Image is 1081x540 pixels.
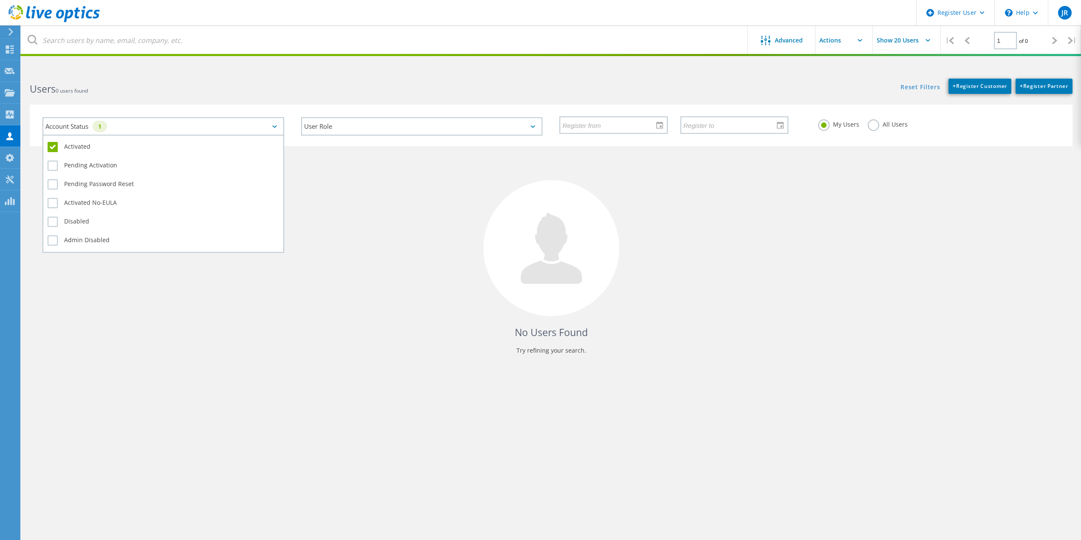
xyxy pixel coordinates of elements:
label: Activated No-EULA [48,198,279,208]
b: + [1020,82,1023,90]
svg: \n [1005,9,1013,17]
label: Activated [48,142,279,152]
b: + [953,82,956,90]
div: User Role [301,117,543,136]
h4: No Users Found [38,325,1064,339]
label: Admin Disabled [48,235,279,246]
a: +Register Customer [948,79,1011,94]
span: Advanced [775,37,803,43]
span: Register Customer [953,82,1007,90]
div: | [941,25,958,56]
a: Live Optics Dashboard [8,18,100,24]
label: Pending Activation [48,161,279,171]
span: JR [1061,9,1068,16]
span: of 0 [1019,37,1028,45]
div: 1 [93,121,107,132]
input: Register to [681,117,782,133]
label: Pending Password Reset [48,179,279,189]
span: 0 users found [56,87,88,94]
b: Users [30,82,56,96]
input: Register from [560,117,660,133]
div: Account Status [42,117,284,136]
label: All Users [868,119,908,127]
p: Try refining your search. [38,344,1064,357]
input: Search users by name, email, company, etc. [21,25,748,55]
span: Register Partner [1020,82,1068,90]
label: My Users [818,119,859,127]
div: | [1064,25,1081,56]
a: Reset Filters [900,84,940,91]
a: +Register Partner [1016,79,1073,94]
label: Disabled [48,217,279,227]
